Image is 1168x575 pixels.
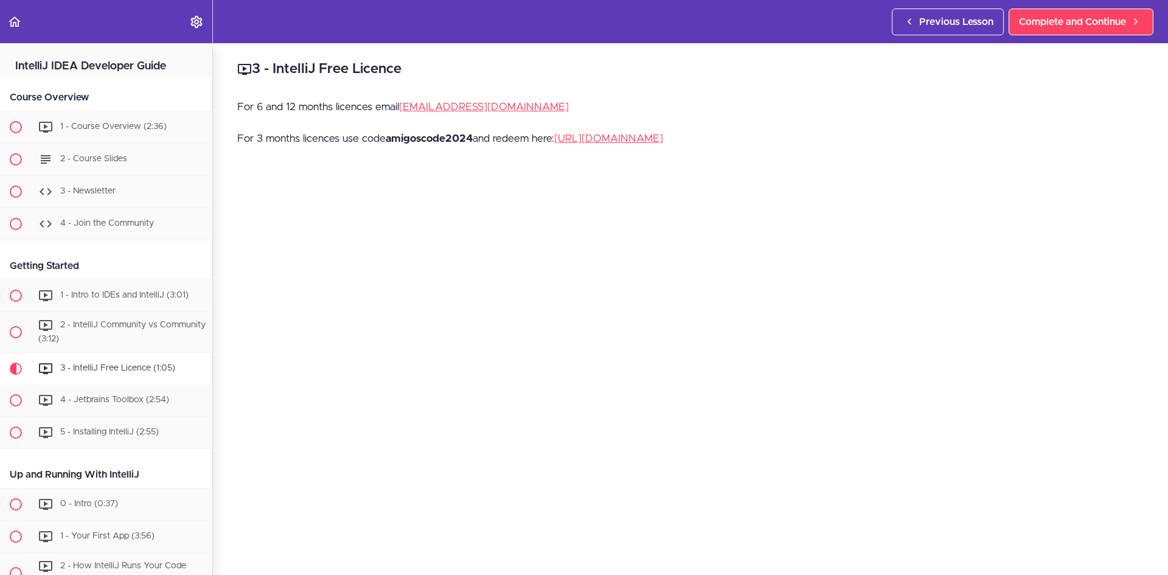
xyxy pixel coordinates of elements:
[60,155,127,163] span: 2 - Course Slides
[554,133,663,144] a: [URL][DOMAIN_NAME]
[7,15,22,29] svg: Back to course curriculum
[60,396,169,404] span: 4 - Jetbrains Toolbox (2:54)
[60,291,189,299] span: 1 - Intro to IDEs and IntelliJ (3:01)
[60,532,155,540] span: 1 - Your First App (3:56)
[237,98,1144,116] p: For 6 and 12 months licences email
[237,59,1144,80] h2: 3 - IntelliJ Free Licence
[399,102,569,112] a: [EMAIL_ADDRESS][DOMAIN_NAME]
[892,9,1004,35] a: Previous Lesson
[60,364,175,372] span: 3 - IntelliJ Free Licence (1:05)
[60,219,154,228] span: 4 - Join the Community
[38,321,206,343] span: 2 - IntelliJ Community vs Community (3:12)
[919,15,993,29] span: Previous Lesson
[60,428,159,436] span: 5 - Installing IntelliJ (2:55)
[189,15,204,29] svg: Settings Menu
[1019,15,1126,29] span: Complete and Continue
[237,130,1144,148] p: For 3 months licences use code and redeem here:
[1009,9,1153,35] a: Complete and Continue
[60,500,118,508] span: 0 - Intro (0:37)
[60,122,167,131] span: 1 - Course Overview (2:36)
[386,133,473,144] strong: amigoscode2024
[60,187,116,195] span: 3 - Newsletter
